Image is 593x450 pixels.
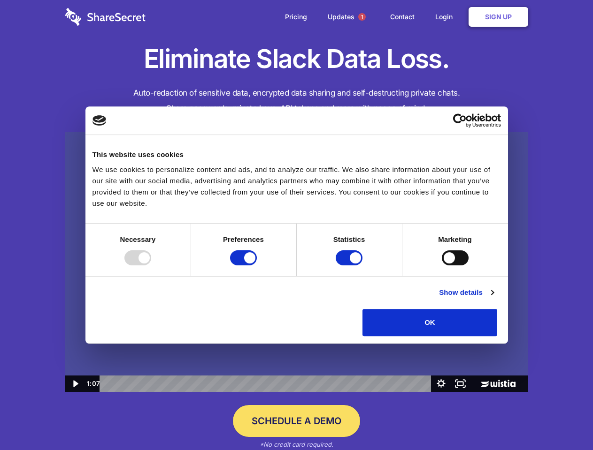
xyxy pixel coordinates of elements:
a: Usercentrics Cookiebot - opens in a new window [419,113,501,127]
strong: Statistics [333,235,365,243]
h4: Auto-redaction of sensitive data, encrypted data sharing and self-destructing private chats. Shar... [65,85,528,116]
strong: Marketing [438,235,472,243]
button: Show settings menu [431,375,451,392]
div: Playbar [107,375,427,392]
a: Wistia Logo -- Learn More [470,375,528,392]
div: This website uses cookies [92,149,501,160]
strong: Necessary [120,235,156,243]
a: Pricing [276,2,316,31]
div: We use cookies to personalize content and ads, and to analyze our traffic. We also share informat... [92,164,501,209]
img: logo [92,115,107,126]
h1: Eliminate Slack Data Loss. [65,42,528,76]
strong: Preferences [223,235,264,243]
em: *No credit card required. [260,441,333,448]
button: OK [362,309,497,336]
a: Show details [439,287,493,298]
a: Schedule a Demo [233,405,360,437]
img: Sharesecret [65,132,528,392]
a: Login [426,2,467,31]
a: Sign Up [469,7,528,27]
img: logo-wordmark-white-trans-d4663122ce5f474addd5e946df7df03e33cb6a1c49d2221995e7729f52c070b2.svg [65,8,146,26]
a: Contact [381,2,424,31]
button: Fullscreen [451,375,470,392]
button: Play Video [65,375,85,392]
span: 1 [358,13,366,21]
